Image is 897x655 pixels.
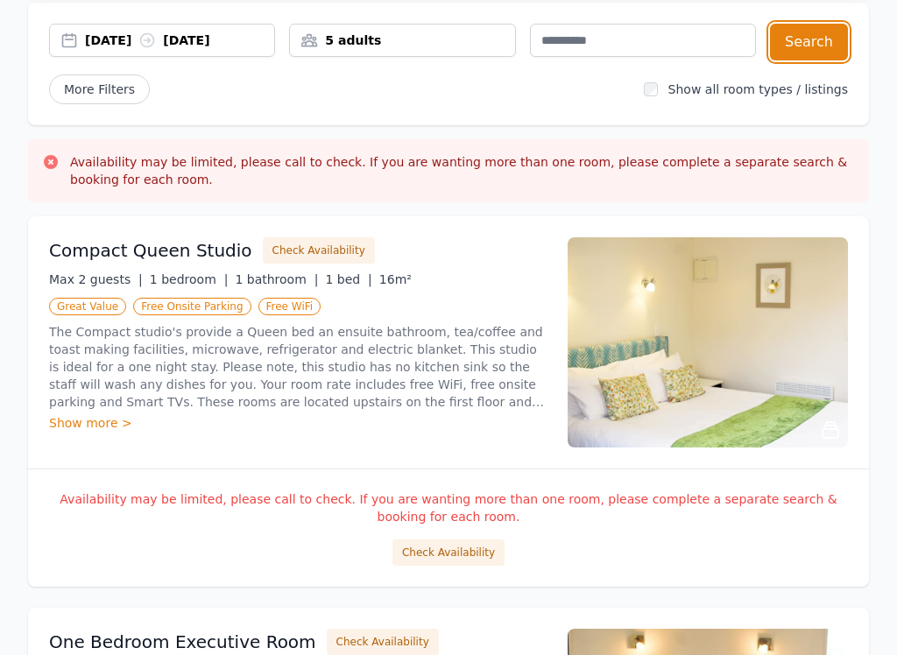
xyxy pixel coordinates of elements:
[70,153,855,188] h3: Availability may be limited, please call to check. If you are wanting more than one room, please ...
[49,238,252,263] h3: Compact Queen Studio
[770,24,848,60] button: Search
[150,272,229,286] span: 1 bedroom |
[49,323,547,411] p: The Compact studio's provide a Queen bed an ensuite bathroom, tea/coffee and toast making facilit...
[327,629,439,655] button: Check Availability
[263,237,375,264] button: Check Availability
[133,298,251,315] span: Free Onsite Parking
[49,74,150,104] span: More Filters
[235,272,318,286] span: 1 bathroom |
[49,414,547,432] div: Show more >
[392,539,505,566] button: Check Availability
[49,272,143,286] span: Max 2 guests |
[258,298,321,315] span: Free WiFi
[379,272,412,286] span: 16m²
[325,272,371,286] span: 1 bed |
[85,32,274,49] div: [DATE] [DATE]
[49,298,126,315] span: Great Value
[49,490,848,525] p: Availability may be limited, please call to check. If you are wanting more than one room, please ...
[668,82,848,96] label: Show all room types / listings
[49,630,316,654] h3: One Bedroom Executive Room
[290,32,514,49] div: 5 adults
